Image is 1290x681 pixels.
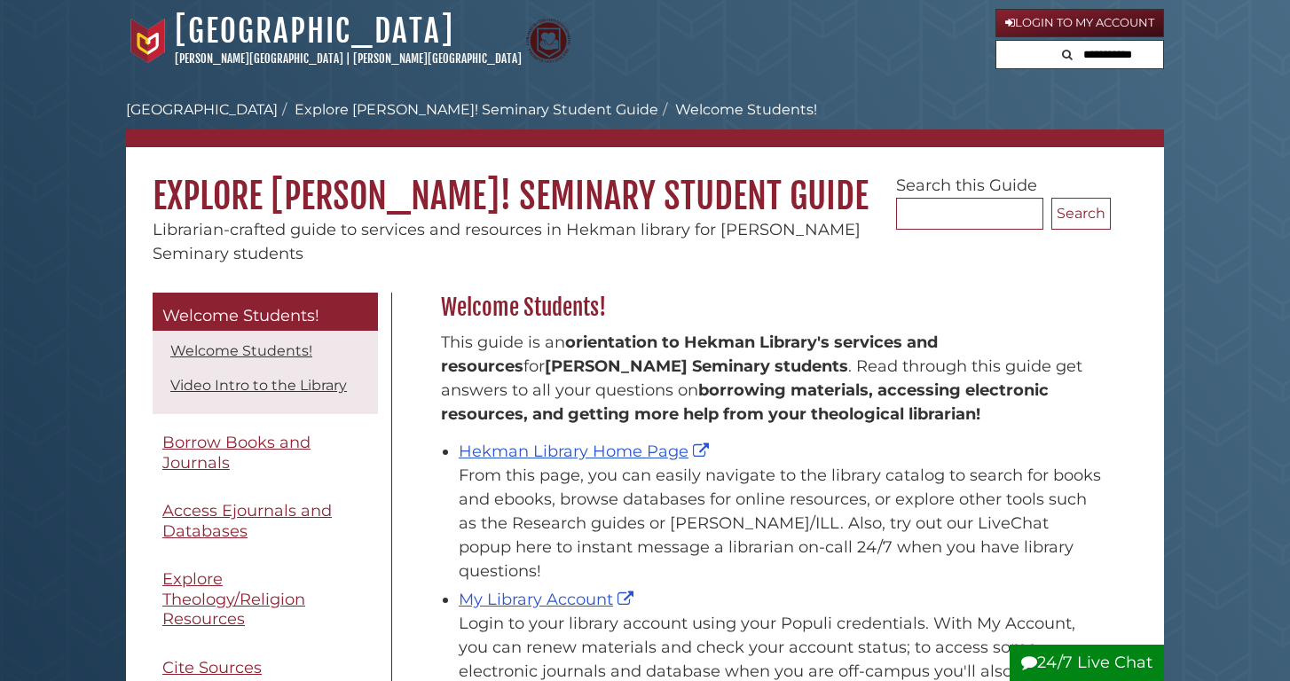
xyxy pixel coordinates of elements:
button: Search [1057,41,1078,65]
span: Access Ejournals and Databases [162,501,332,541]
span: This guide is an for . Read through this guide get answers to all your questions on [441,333,1082,424]
div: From this page, you can easily navigate to the library catalog to search for books and ebooks, br... [459,464,1102,583]
span: Borrow Books and Journals [162,433,311,473]
span: Welcome Students! [162,306,319,325]
h2: Welcome Students! [432,294,1111,322]
strong: orientation to Hekman Library's services and resources [441,333,938,376]
a: My Library Account [459,590,638,609]
a: [PERSON_NAME][GEOGRAPHIC_DATA] [353,51,522,66]
a: Explore [PERSON_NAME]! Seminary Student Guide [295,101,658,118]
a: Explore Theology/Religion Resources [153,560,378,639]
button: Search [1051,198,1111,230]
span: Cite Sources [162,658,262,677]
strong: [PERSON_NAME] Seminary students [545,356,848,376]
li: Welcome Students! [658,99,817,121]
a: [PERSON_NAME][GEOGRAPHIC_DATA] [175,51,343,66]
span: | [346,51,350,66]
span: Librarian-crafted guide to services and resources in Hekman library for [PERSON_NAME] Seminary st... [153,220,861,263]
a: Hekman Library Home Page [459,442,713,461]
a: Login to My Account [995,9,1164,37]
span: Explore Theology/Religion Resources [162,569,305,629]
img: Calvin Theological Seminary [526,19,570,63]
a: Access Ejournals and Databases [153,491,378,551]
a: Welcome Students! [170,342,312,359]
a: Welcome Students! [153,293,378,332]
i: Search [1062,49,1073,60]
a: Video Intro to the Library [170,377,347,394]
a: Borrow Books and Journals [153,423,378,482]
button: 24/7 Live Chat [1010,645,1164,681]
nav: breadcrumb [126,99,1164,147]
h1: Explore [PERSON_NAME]! Seminary Student Guide [126,147,1164,218]
a: [GEOGRAPHIC_DATA] [126,101,278,118]
img: Calvin University [126,19,170,63]
b: borrowing materials, accessing electronic resources, and getting more help from your theological ... [441,380,1049,424]
a: [GEOGRAPHIC_DATA] [175,12,454,51]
